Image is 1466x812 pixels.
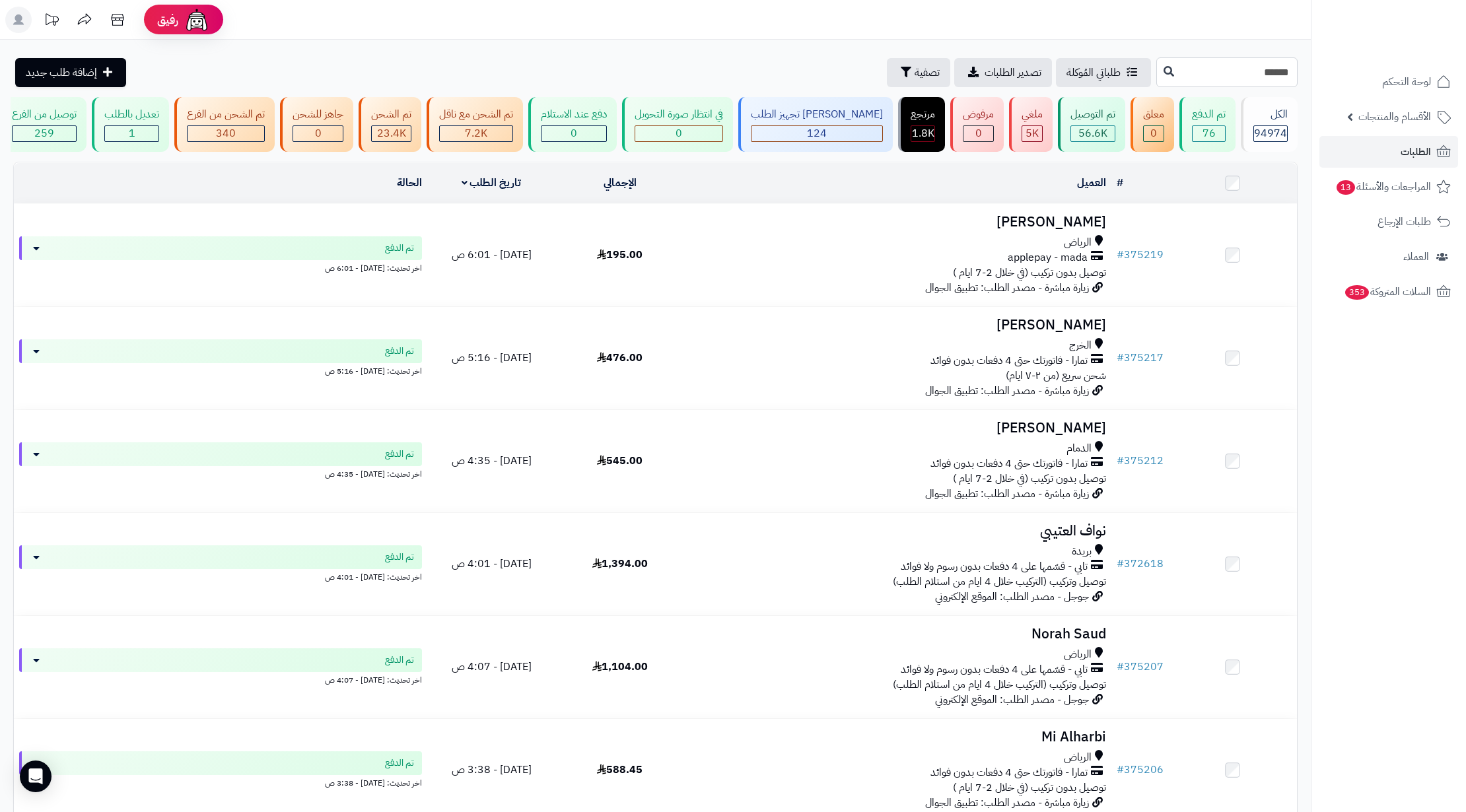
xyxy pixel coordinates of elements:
a: [PERSON_NAME] تجهيز الطلب 124 [736,97,895,152]
span: تمارا - فاتورتك حتى 4 دفعات بدون فوائد [930,353,1088,368]
div: معلق [1143,107,1164,122]
div: تم الشحن [371,107,411,122]
div: مرفوض [963,107,994,122]
img: logo-2.png [1376,36,1453,63]
div: 0 [541,126,606,141]
span: جوجل - مصدر الطلب: الموقع الإلكتروني [935,692,1089,708]
div: اخر تحديث: [DATE] - 3:38 ص [19,775,422,789]
span: العملاء [1403,248,1429,266]
div: 340 [188,126,264,141]
span: تصفية [915,65,940,81]
div: Open Intercom Messenger [20,761,52,792]
span: المراجعات والأسئلة [1335,178,1431,196]
div: 4971 [1022,126,1042,141]
span: [DATE] - 3:38 ص [452,762,532,778]
span: توصيل بدون تركيب (في خلال 2-7 ايام ) [953,780,1106,795]
span: إضافة طلب جديد [26,65,97,81]
span: 124 [807,125,827,141]
span: زيارة مباشرة - مصدر الطلب: تطبيق الجوال [925,795,1089,811]
div: اخر تحديث: [DATE] - 6:01 ص [19,260,422,274]
a: مرتجع 1.8K [895,97,948,152]
a: طلبات الإرجاع [1319,206,1458,238]
span: 94974 [1254,125,1287,141]
div: تعديل بالطلب [104,107,159,122]
span: لوحة التحكم [1382,73,1431,91]
span: الأقسام والمنتجات [1358,108,1431,126]
a: تصدير الطلبات [954,58,1052,87]
span: 5K [1026,125,1039,141]
a: تم الشحن مع ناقل 7.2K [424,97,526,152]
span: زيارة مباشرة - مصدر الطلب: تطبيق الجوال [925,280,1089,296]
span: [DATE] - 5:16 ص [452,350,532,366]
span: الدمام [1066,441,1092,456]
span: 1,104.00 [592,659,648,675]
span: 13 [1337,180,1355,195]
span: توصيل بدون تركيب (في خلال 2-7 ايام ) [953,265,1106,281]
span: 476.00 [597,350,643,366]
a: لوحة التحكم [1319,66,1458,98]
span: 340 [216,125,236,141]
a: الكل94974 [1238,97,1300,152]
span: 1 [129,125,135,141]
a: السلات المتروكة353 [1319,276,1458,308]
div: تم الشحن من الفرع [187,107,265,122]
span: 0 [676,125,682,141]
span: جوجل - مصدر الطلب: الموقع الإلكتروني [935,589,1089,605]
a: تعديل بالطلب 1 [89,97,172,152]
span: [DATE] - 4:07 ص [452,659,532,675]
a: تحديثات المنصة [35,7,68,36]
div: 1811 [911,126,934,141]
span: طلباتي المُوكلة [1066,65,1121,81]
div: [PERSON_NAME] تجهيز الطلب [751,107,883,122]
span: توصيل وتركيب (التركيب خلال 4 ايام من استلام الطلب) [893,574,1106,590]
span: الرياض [1064,647,1092,662]
a: دفع عند الاستلام 0 [526,97,619,152]
div: في انتظار صورة التحويل [635,107,723,122]
span: توصيل وتركيب (التركيب خلال 4 ايام من استلام الطلب) [893,677,1106,693]
a: # [1117,175,1123,191]
a: الطلبات [1319,136,1458,168]
a: في انتظار صورة التحويل 0 [619,97,736,152]
span: 7.2K [465,125,487,141]
a: المراجعات والأسئلة13 [1319,171,1458,203]
span: تابي - قسّمها على 4 دفعات بدون رسوم ولا فوائد [901,662,1088,677]
div: تم الشحن مع ناقل [439,107,513,122]
span: 0 [1150,125,1157,141]
div: اخر تحديث: [DATE] - 4:35 ص [19,466,422,480]
span: الرياض [1064,235,1092,250]
a: #372618 [1117,556,1164,572]
div: 0 [1144,126,1164,141]
span: تمارا - فاتورتك حتى 4 دفعات بدون فوائد [930,456,1088,471]
span: 76 [1203,125,1216,141]
div: 1 [105,126,158,141]
span: 195.00 [597,247,643,263]
span: رفيق [157,12,178,28]
a: تم الشحن من الفرع 340 [172,97,277,152]
span: [DATE] - 4:35 ص [452,453,532,469]
h3: [PERSON_NAME] [689,421,1106,436]
div: 0 [963,126,993,141]
span: [DATE] - 6:01 ص [452,247,532,263]
span: الرياض [1064,750,1092,765]
span: تابي - قسّمها على 4 دفعات بدون رسوم ولا فوائد [901,559,1088,574]
a: جاهز للشحن 0 [277,97,356,152]
span: تم الدفع [385,242,414,255]
a: #375212 [1117,453,1164,469]
a: ملغي 5K [1006,97,1055,152]
span: شحن سريع (من ٢-٧ ايام) [1006,368,1106,384]
span: الطلبات [1401,143,1431,161]
a: مرفوض 0 [948,97,1006,152]
div: دفع عند الاستلام [541,107,607,122]
span: تم الدفع [385,757,414,770]
img: ai-face.png [184,7,210,33]
span: 588.45 [597,762,643,778]
span: # [1117,762,1124,778]
span: تم الدفع [385,551,414,564]
button: تصفية [887,58,950,87]
span: 0 [975,125,982,141]
a: #375217 [1117,350,1164,366]
a: #375206 [1117,762,1164,778]
a: تم التوصيل 56.6K [1055,97,1128,152]
a: #375207 [1117,659,1164,675]
span: زيارة مباشرة - مصدر الطلب: تطبيق الجوال [925,383,1089,399]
